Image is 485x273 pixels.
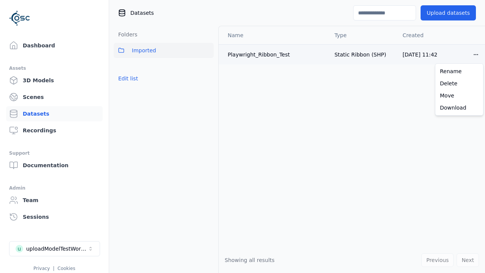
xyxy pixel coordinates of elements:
[437,65,482,77] a: Rename
[437,77,482,89] a: Delete
[437,89,482,102] a: Move
[437,102,482,114] a: Download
